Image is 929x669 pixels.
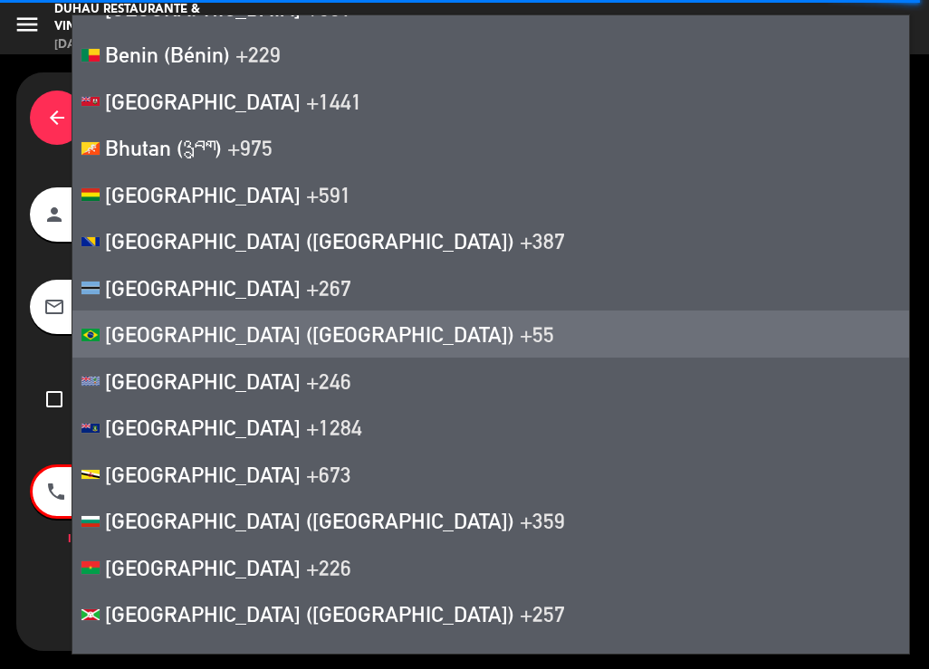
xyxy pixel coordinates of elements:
[306,415,362,440] span: +1284
[105,135,222,160] span: Bhutan (འབྲུག)
[46,107,68,129] i: arrow_back
[105,368,301,394] span: [GEOGRAPHIC_DATA]
[45,481,67,502] i: phone
[30,531,591,550] div: Invalid phone number
[306,555,351,580] span: +226
[306,89,362,114] span: +1441
[520,228,565,253] span: +387
[105,601,514,626] span: [GEOGRAPHIC_DATA] ([GEOGRAPHIC_DATA])
[306,182,351,207] span: +591
[105,89,301,114] span: [GEOGRAPHIC_DATA]
[105,321,514,347] span: [GEOGRAPHIC_DATA] ([GEOGRAPHIC_DATA])
[54,1,219,36] div: Duhau Restaurante & Vinoteca
[43,296,65,318] i: mail_outline
[105,415,301,440] span: [GEOGRAPHIC_DATA]
[54,36,219,54] div: [DATE] 8. October - 20:20
[306,275,351,301] span: +267
[105,228,514,253] span: [GEOGRAPHIC_DATA] ([GEOGRAPHIC_DATA])
[306,462,351,487] span: +673
[306,368,351,394] span: +246
[14,11,41,38] i: menu
[520,321,554,347] span: +55
[105,508,514,533] span: [GEOGRAPHIC_DATA] ([GEOGRAPHIC_DATA])
[43,204,65,225] i: person
[43,388,65,410] i: check_box_outline_blank
[14,11,41,44] button: menu
[520,508,565,533] span: +359
[105,182,301,207] span: [GEOGRAPHIC_DATA]
[105,462,301,487] span: [GEOGRAPHIC_DATA]
[30,86,591,149] div: Client information
[105,275,301,301] span: [GEOGRAPHIC_DATA]
[520,601,565,626] span: +257
[105,555,301,580] span: [GEOGRAPHIC_DATA]
[227,135,273,160] span: +975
